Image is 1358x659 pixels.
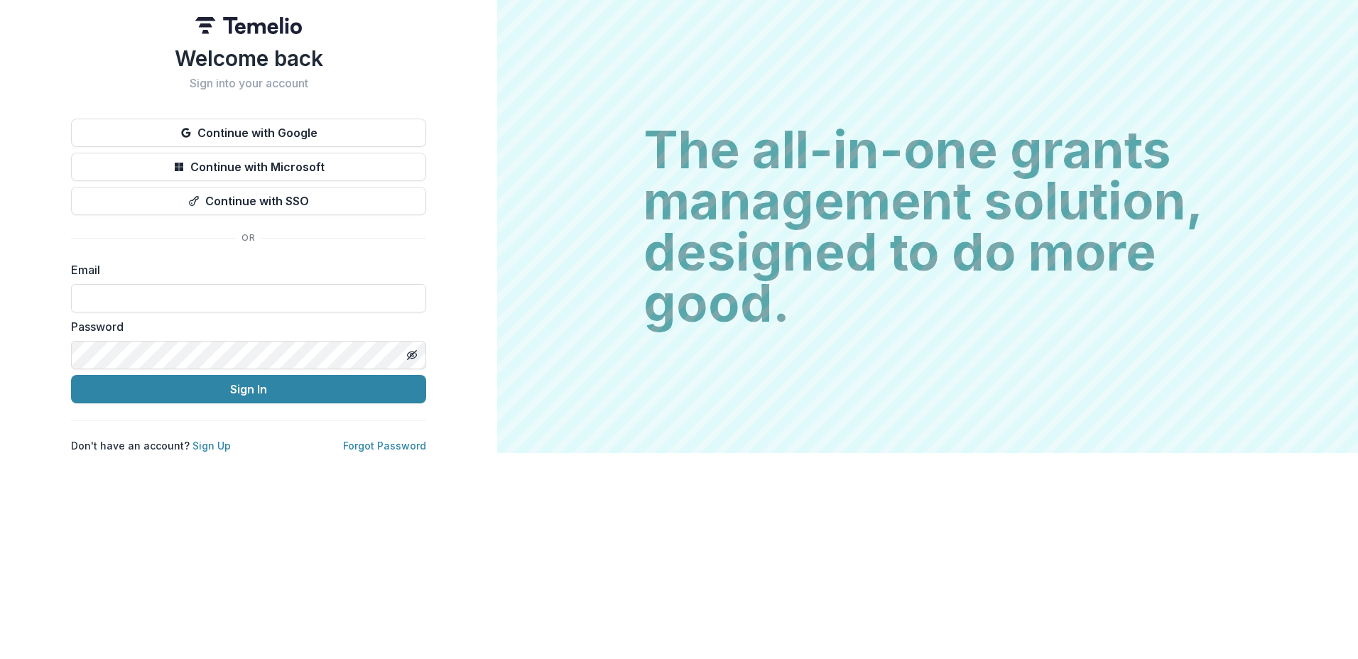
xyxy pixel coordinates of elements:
button: Continue with Microsoft [71,153,426,181]
label: Password [71,318,418,335]
h1: Welcome back [71,45,426,71]
label: Email [71,261,418,278]
a: Sign Up [192,440,231,452]
img: Temelio [195,17,302,34]
button: Continue with Google [71,119,426,147]
button: Toggle password visibility [401,344,423,366]
button: Sign In [71,375,426,403]
button: Continue with SSO [71,187,426,215]
h2: Sign into your account [71,77,426,90]
p: Don't have an account? [71,438,231,453]
a: Forgot Password [343,440,426,452]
